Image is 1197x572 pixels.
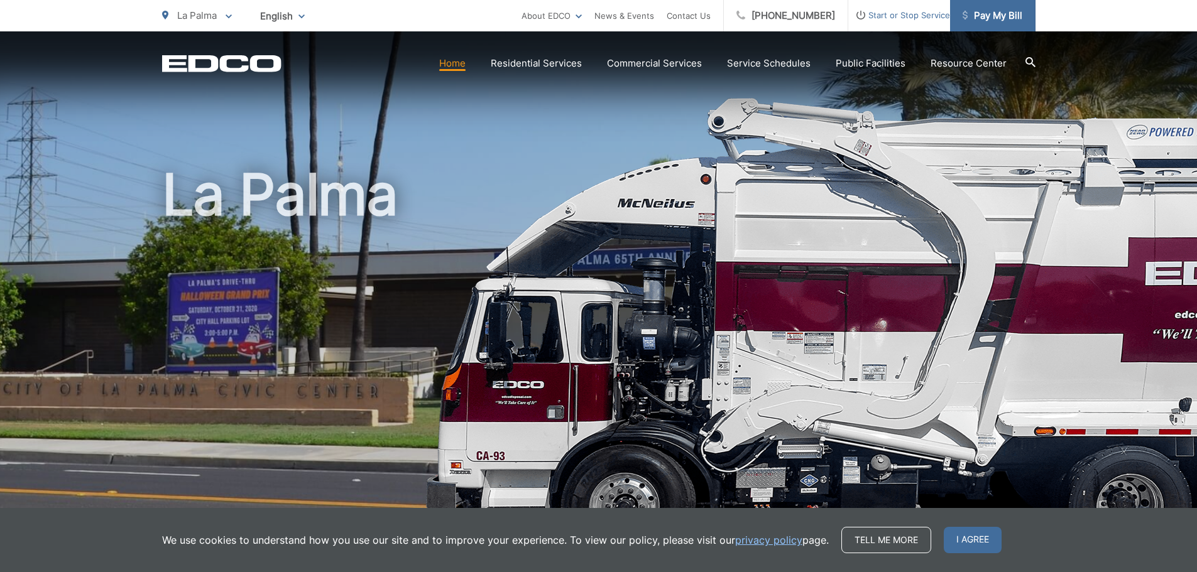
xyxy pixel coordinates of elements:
[162,163,1036,561] h1: La Palma
[836,56,905,71] a: Public Facilities
[162,55,281,72] a: EDCD logo. Return to the homepage.
[735,532,802,548] a: privacy policy
[944,527,1002,553] span: I agree
[667,8,711,23] a: Contact Us
[251,5,314,27] span: English
[727,56,811,71] a: Service Schedules
[162,532,829,548] p: We use cookies to understand how you use our site and to improve your experience. To view our pol...
[522,8,582,23] a: About EDCO
[177,9,217,21] span: La Palma
[491,56,582,71] a: Residential Services
[931,56,1007,71] a: Resource Center
[841,527,931,553] a: Tell me more
[607,56,702,71] a: Commercial Services
[963,8,1022,23] span: Pay My Bill
[594,8,654,23] a: News & Events
[439,56,466,71] a: Home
